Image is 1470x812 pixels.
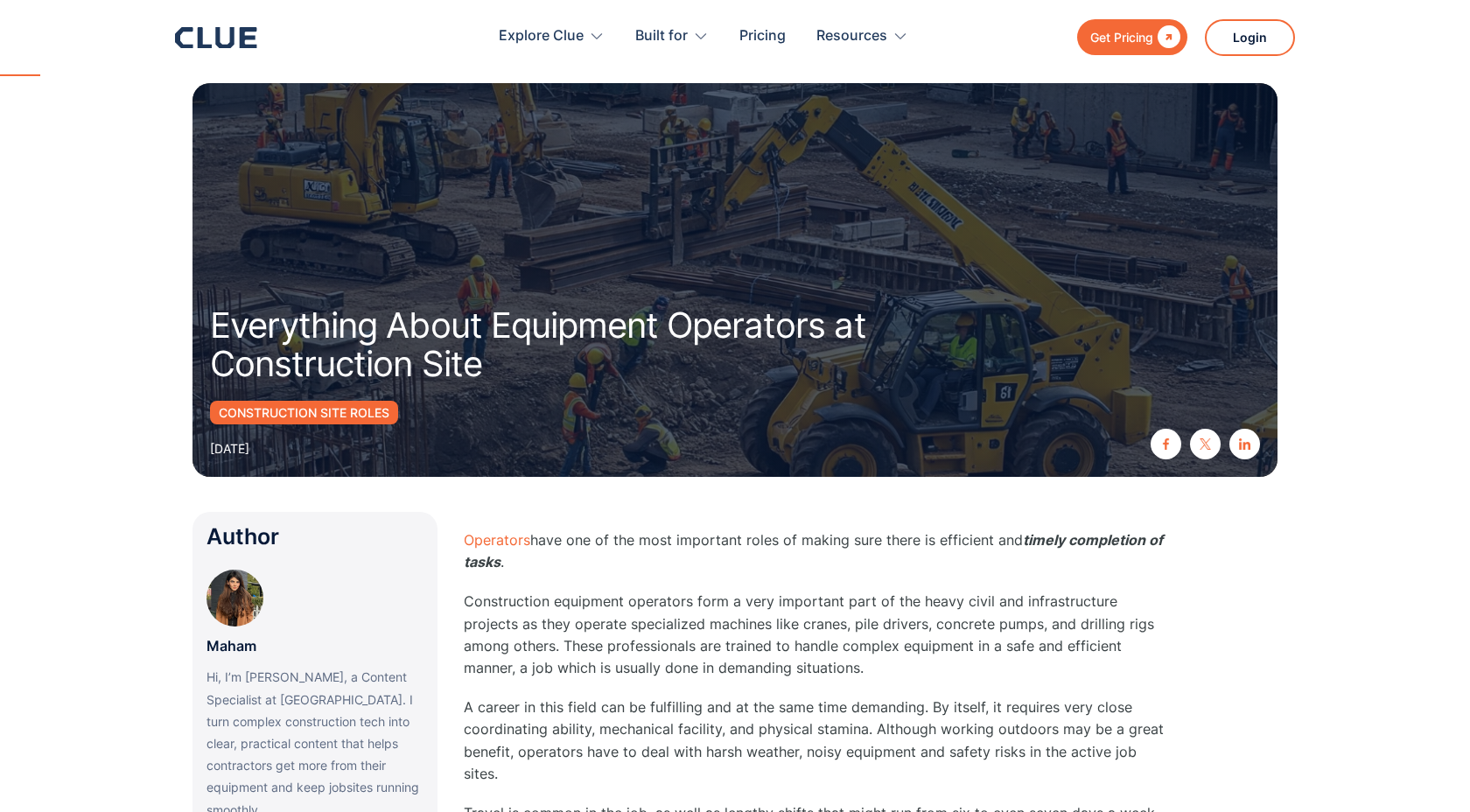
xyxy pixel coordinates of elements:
[635,9,688,64] div: Built for
[816,9,887,64] div: Resources
[1153,26,1180,48] div: 
[1200,438,1211,450] img: twitter X icon
[1205,19,1295,56] a: Login
[1090,26,1153,48] div: Get Pricing
[210,401,398,424] a: Construction Site Roles
[464,696,1164,785] p: A career in this field can be fulfilling and at the same time demanding. By itself, it requires v...
[1239,438,1250,450] img: linkedin icon
[210,437,249,459] div: [DATE]
[464,531,530,549] a: Operators
[1160,438,1172,450] img: facebook icon
[206,526,423,548] div: Author
[1077,19,1187,55] a: Get Pricing
[206,635,256,657] p: Maham
[206,570,263,626] img: Maham
[210,306,945,383] h1: Everything About Equipment Operators at Construction Site
[499,9,584,64] div: Explore Clue
[739,9,786,64] a: Pricing
[464,591,1164,679] p: Construction equipment operators form a very important part of the heavy civil and infrastructure...
[464,529,1164,573] p: have one of the most important roles of making sure there is efficient and .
